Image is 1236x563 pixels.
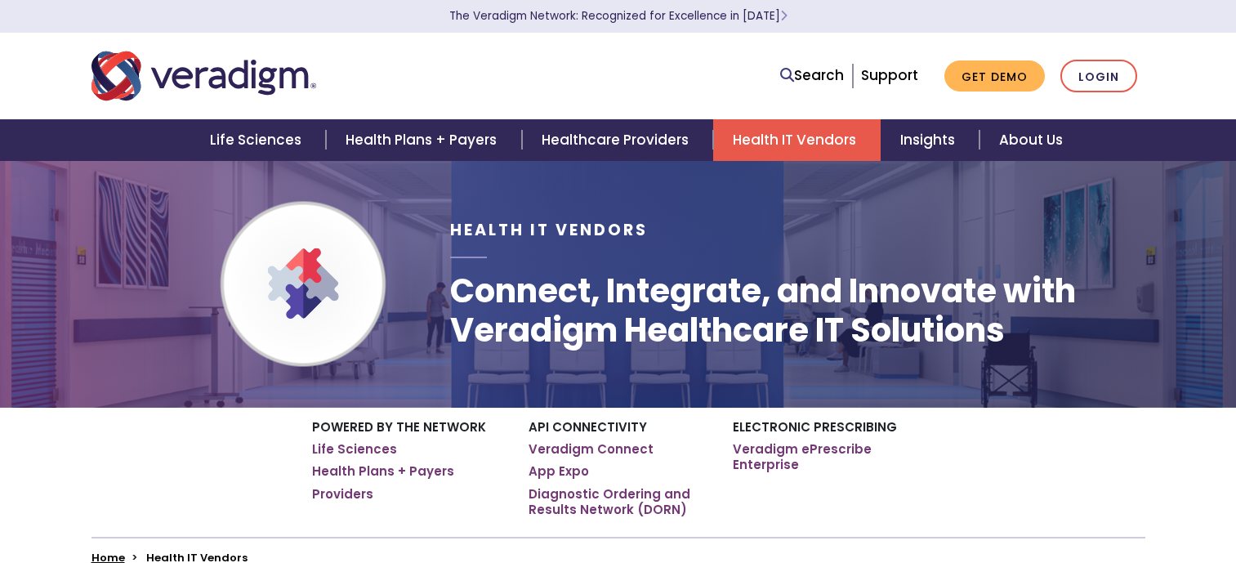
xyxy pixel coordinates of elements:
[780,65,844,87] a: Search
[713,119,881,161] a: Health IT Vendors
[326,119,521,161] a: Health Plans + Payers
[312,463,454,480] a: Health Plans + Payers
[979,119,1082,161] a: About Us
[1060,60,1137,93] a: Login
[450,219,648,241] span: Health IT Vendors
[733,441,925,473] a: Veradigm ePrescribe Enterprise
[861,65,918,85] a: Support
[529,486,708,518] a: Diagnostic Ordering and Results Network (DORN)
[881,119,979,161] a: Insights
[944,60,1045,92] a: Get Demo
[190,119,326,161] a: Life Sciences
[529,441,654,458] a: Veradigm Connect
[529,463,589,480] a: App Expo
[522,119,713,161] a: Healthcare Providers
[780,8,788,24] span: Learn More
[450,271,1145,350] h1: Connect, Integrate, and Innovate with Veradigm Healthcare IT Solutions
[91,49,316,103] img: Veradigm logo
[312,486,373,503] a: Providers
[449,8,788,24] a: The Veradigm Network: Recognized for Excellence in [DATE]Learn More
[312,441,397,458] a: Life Sciences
